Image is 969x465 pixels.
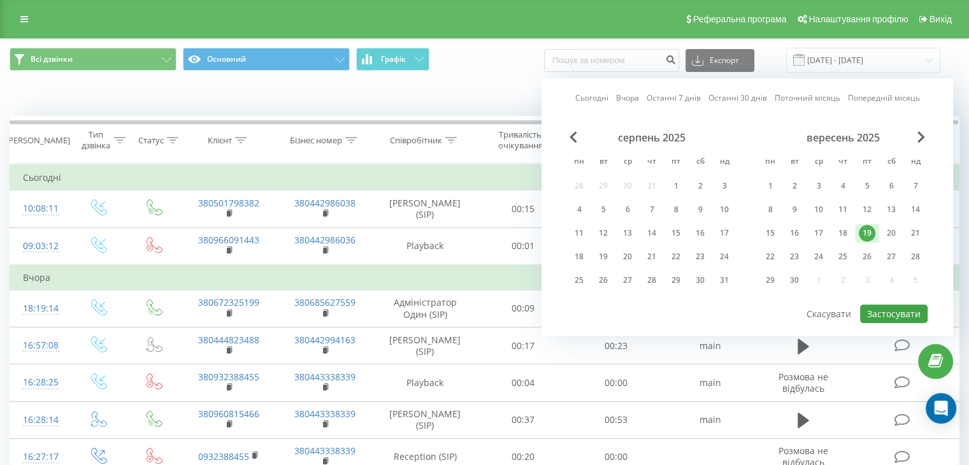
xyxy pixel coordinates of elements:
div: 2 [692,178,708,194]
div: 15 [762,225,779,241]
div: Статус [138,135,164,146]
div: сб 30 серп 2025 р. [688,271,712,290]
div: пт 5 вер 2025 р. [855,176,879,196]
div: 27 [883,248,900,265]
div: 9 [692,201,708,218]
div: 30 [692,272,708,289]
span: Всі дзвінки [31,54,73,64]
div: вт 19 серп 2025 р. [591,247,615,266]
abbr: середа [809,153,828,172]
td: 00:53 [570,401,662,438]
div: чт 28 серп 2025 р. [640,271,664,290]
a: Останні 7 днів [647,92,701,104]
a: Вчора [616,92,639,104]
abbr: неділя [715,153,734,172]
a: Попередній місяць [848,92,920,104]
div: вт 12 серп 2025 р. [591,224,615,243]
a: 380501798382 [198,197,259,209]
abbr: понеділок [761,153,780,172]
button: Графік [356,48,429,71]
div: 19 [595,248,612,265]
div: нд 3 серп 2025 р. [712,176,736,196]
div: сб 23 серп 2025 р. [688,247,712,266]
div: ср 17 вер 2025 р. [807,224,831,243]
div: Співробітник [390,135,442,146]
abbr: вівторок [785,153,804,172]
div: 31 [716,272,733,289]
div: чт 7 серп 2025 р. [640,200,664,219]
div: 29 [668,272,684,289]
div: Тип дзвінка [80,129,110,151]
div: 26 [595,272,612,289]
div: 26 [859,248,875,265]
div: чт 21 серп 2025 р. [640,247,664,266]
div: нд 28 вер 2025 р. [903,247,928,266]
div: 18 [835,225,851,241]
span: Розмова не відбулась [779,371,828,394]
div: пн 18 серп 2025 р. [567,247,591,266]
div: 3 [716,178,733,194]
div: 16:28:14 [23,408,57,433]
td: main [662,401,758,438]
div: 2 [786,178,803,194]
div: 28 [643,272,660,289]
button: Основний [183,48,350,71]
div: 16 [786,225,803,241]
div: 30 [786,272,803,289]
div: 9 [786,201,803,218]
div: 12 [859,201,875,218]
div: вт 23 вер 2025 р. [782,247,807,266]
td: [PERSON_NAME] (SIP) [373,401,477,438]
span: Налаштування профілю [808,14,908,24]
div: 11 [835,201,851,218]
div: 6 [883,178,900,194]
div: 27 [619,272,636,289]
div: 25 [835,248,851,265]
div: 7 [643,201,660,218]
div: 8 [762,201,779,218]
div: [PERSON_NAME] [6,135,70,146]
abbr: неділя [906,153,925,172]
div: пн 15 вер 2025 р. [758,224,782,243]
div: 22 [762,248,779,265]
div: ср 3 вер 2025 р. [807,176,831,196]
span: Графік [381,55,406,64]
td: Playback [373,364,477,401]
div: 21 [643,248,660,265]
td: 00:15 [477,190,570,227]
a: 380966091443 [198,234,259,246]
div: вт 26 серп 2025 р. [591,271,615,290]
div: вересень 2025 [758,131,928,144]
div: Тривалість очікування [489,129,552,151]
div: пн 4 серп 2025 р. [567,200,591,219]
div: серпень 2025 [567,131,736,144]
button: Скасувати [800,304,858,323]
td: Вчора [10,265,959,290]
div: 8 [668,201,684,218]
div: 29 [762,272,779,289]
div: 1 [762,178,779,194]
a: 380443338339 [294,445,355,457]
div: чт 4 вер 2025 р. [831,176,855,196]
td: main [662,327,758,364]
div: пт 19 вер 2025 р. [855,224,879,243]
button: Застосувати [860,304,928,323]
div: 6 [619,201,636,218]
div: нд 10 серп 2025 р. [712,200,736,219]
a: 380442994163 [294,334,355,346]
a: 380442986036 [294,234,355,246]
div: 24 [716,248,733,265]
td: [PERSON_NAME] (SIP) [373,327,477,364]
td: 00:37 [477,401,570,438]
abbr: п’ятниця [666,153,685,172]
a: 380444823488 [198,334,259,346]
div: ср 24 вер 2025 р. [807,247,831,266]
div: 20 [883,225,900,241]
button: Всі дзвінки [10,48,176,71]
div: 20 [619,248,636,265]
div: пн 11 серп 2025 р. [567,224,591,243]
abbr: субота [882,153,901,172]
div: 7 [907,178,924,194]
div: чт 25 вер 2025 р. [831,247,855,266]
div: 19 [859,225,875,241]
